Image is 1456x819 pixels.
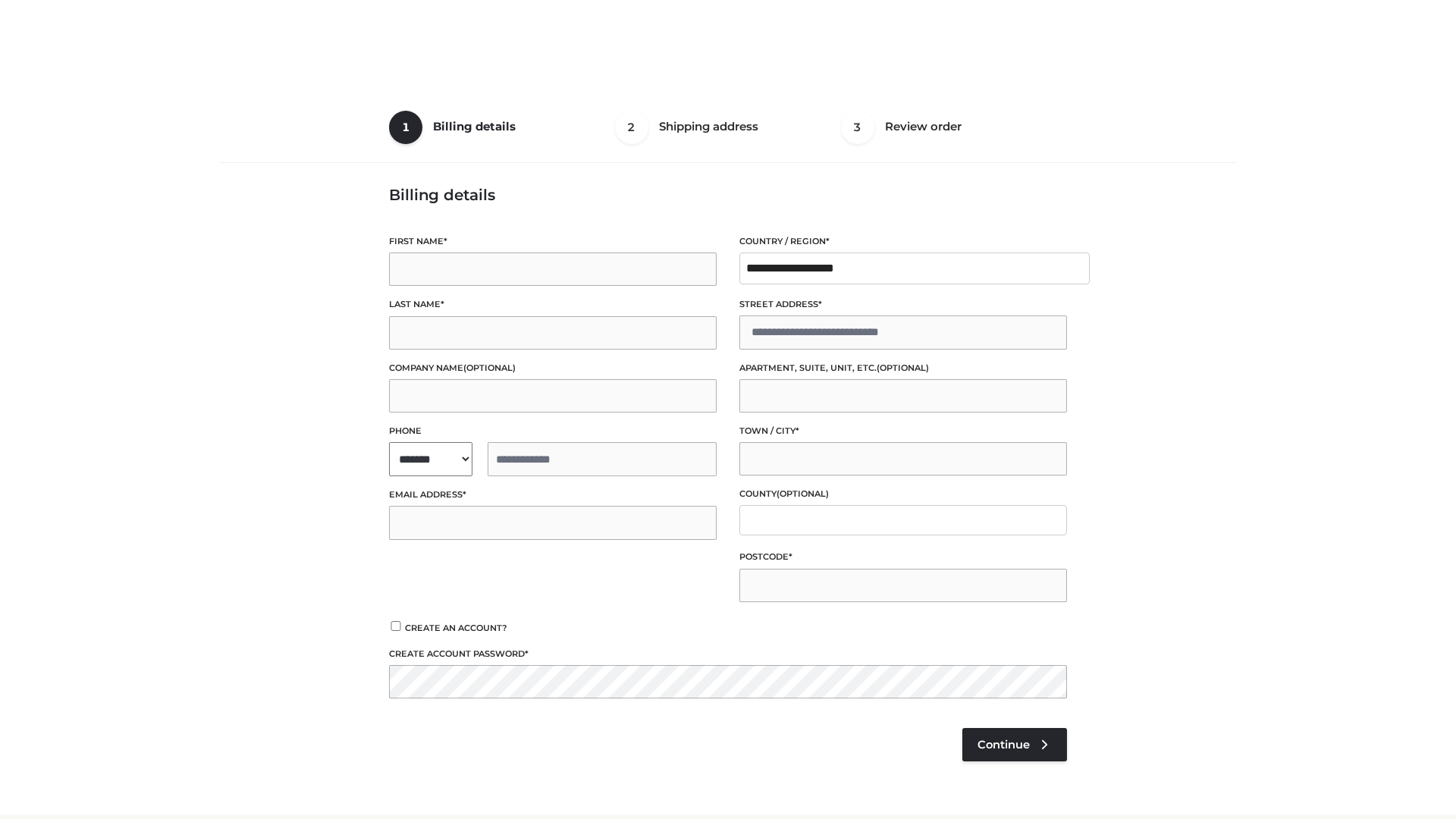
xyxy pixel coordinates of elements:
span: (optional) [777,488,829,499]
label: Postcode [739,550,1067,564]
span: 1 [389,111,422,144]
span: (optional) [877,362,929,373]
label: Phone [389,424,717,438]
span: Billing details [433,119,516,133]
label: Last name [389,297,717,312]
label: Town / City [739,424,1067,438]
span: Continue [977,738,1030,752]
input: Create an account? [389,621,403,631]
span: Create an account? [405,623,507,633]
label: County [739,487,1067,501]
label: Create account password [389,647,1067,661]
h3: Billing details [389,186,1067,204]
label: Street address [739,297,1067,312]
span: Review order [885,119,962,133]
label: Email address [389,488,717,502]
label: Country / Region [739,234,1067,249]
label: Company name [389,361,717,375]
span: Shipping address [659,119,758,133]
label: Apartment, suite, unit, etc. [739,361,1067,375]
span: 2 [615,111,648,144]
label: First name [389,234,717,249]
a: Continue [962,728,1067,761]
span: (optional) [463,362,516,373]
span: 3 [841,111,874,144]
